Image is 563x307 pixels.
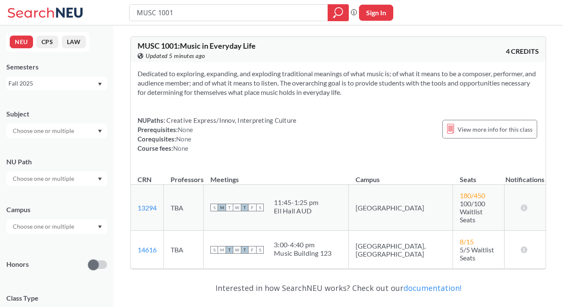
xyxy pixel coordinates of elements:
[241,246,248,254] span: T
[248,246,256,254] span: F
[130,276,546,300] div: Interested in how SearchNEU works? Check out our
[328,4,349,21] div: magnifying glass
[98,177,102,181] svg: Dropdown arrow
[460,246,494,262] span: 5/5 Waitlist Seats
[6,77,107,90] div: Fall 2025Dropdown arrow
[8,221,80,232] input: Choose one or multiple
[62,36,86,48] button: LAW
[458,124,533,135] span: View more info for this class
[218,204,226,211] span: M
[6,260,29,269] p: Honors
[6,171,107,186] div: Dropdown arrow
[226,246,233,254] span: T
[504,166,546,185] th: Notifications
[256,204,264,211] span: S
[6,109,107,119] div: Subject
[8,126,80,136] input: Choose one or multiple
[146,51,205,61] span: Updated 5 minutes ago
[248,204,256,211] span: F
[460,238,474,246] span: 8 / 15
[226,204,233,211] span: T
[178,126,193,133] span: None
[98,83,102,86] svg: Dropdown arrow
[138,175,152,184] div: CRN
[164,166,204,185] th: Professors
[138,116,296,153] div: NUPaths: Prerequisites: Corequisites: Course fees:
[274,198,318,207] div: 11:45 - 1:25 pm
[349,231,453,269] td: [GEOGRAPHIC_DATA], [GEOGRAPHIC_DATA]
[204,166,349,185] th: Meetings
[233,204,241,211] span: W
[506,47,539,56] span: 4 CREDITS
[274,207,318,215] div: Ell Hall AUD
[274,249,332,257] div: Music Building 123
[6,124,107,138] div: Dropdown arrow
[138,246,157,254] a: 14616
[138,41,256,50] span: MUSC 1001 : Music in Everyday Life
[164,185,204,231] td: TBA
[349,166,453,185] th: Campus
[233,246,241,254] span: W
[173,144,188,152] span: None
[6,219,107,234] div: Dropdown arrow
[8,79,97,88] div: Fall 2025
[165,116,296,124] span: Creative Express/Innov, Interpreting Culture
[333,7,343,19] svg: magnifying glass
[460,199,485,224] span: 100/100 Waitlist Seats
[98,130,102,133] svg: Dropdown arrow
[164,231,204,269] td: TBA
[210,204,218,211] span: S
[6,293,107,303] span: Class Type
[403,283,461,293] a: documentation!
[98,225,102,229] svg: Dropdown arrow
[453,166,504,185] th: Seats
[36,36,58,48] button: CPS
[138,204,157,212] a: 13294
[138,69,539,97] section: Dedicated to exploring, expanding, and exploding traditional meanings of what music is; of what i...
[10,36,33,48] button: NEU
[176,135,191,143] span: None
[241,204,248,211] span: T
[6,62,107,72] div: Semesters
[349,185,453,231] td: [GEOGRAPHIC_DATA]
[8,174,80,184] input: Choose one or multiple
[210,246,218,254] span: S
[218,246,226,254] span: M
[460,191,485,199] span: 180 / 450
[6,157,107,166] div: NU Path
[359,5,393,21] button: Sign In
[136,6,322,20] input: Class, professor, course number, "phrase"
[6,205,107,214] div: Campus
[274,241,332,249] div: 3:00 - 4:40 pm
[256,246,264,254] span: S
